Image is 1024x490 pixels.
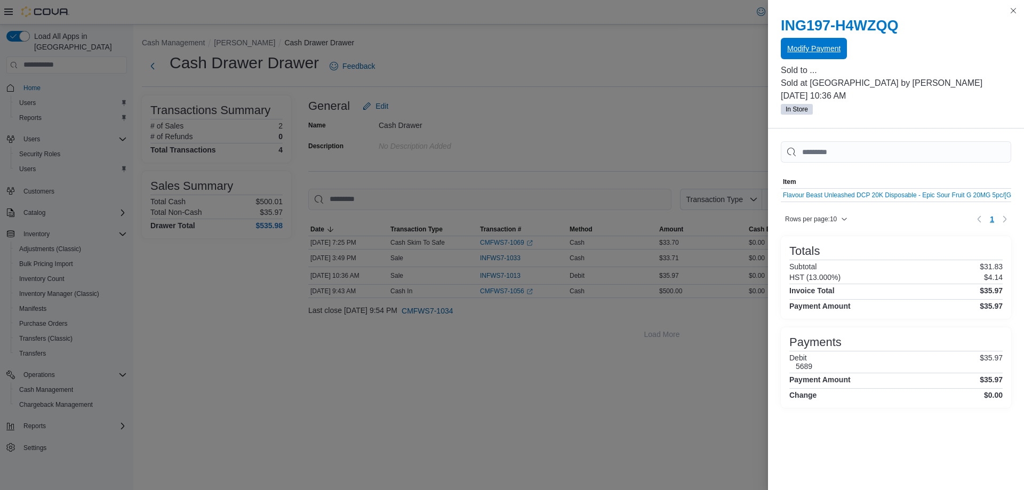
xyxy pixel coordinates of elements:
[990,214,994,224] span: 1
[980,302,1003,310] h4: $35.97
[781,213,852,226] button: Rows per page:10
[789,375,851,384] h4: Payment Amount
[980,262,1003,271] p: $31.83
[984,391,1003,399] h4: $0.00
[781,90,1011,102] p: [DATE] 10:36 AM
[786,105,808,114] span: In Store
[787,43,841,54] span: Modify Payment
[789,245,820,258] h3: Totals
[1007,4,1020,17] button: Close this dialog
[973,211,1011,228] nav: Pagination for table: MemoryTable from EuiInMemoryTable
[781,64,1011,77] p: Sold to ...
[980,286,1003,295] h4: $35.97
[796,362,812,371] h6: 5689
[781,77,1011,90] p: Sold at [GEOGRAPHIC_DATA] by [PERSON_NAME]
[789,273,841,282] h6: HST (13.000%)
[789,336,842,349] h3: Payments
[789,354,812,362] h6: Debit
[986,211,998,228] ul: Pagination for table: MemoryTable from EuiInMemoryTable
[781,141,1011,163] input: This is a search bar. As you type, the results lower in the page will automatically filter.
[980,354,1003,371] p: $35.97
[986,211,998,228] button: Page 1 of 1
[789,262,817,271] h6: Subtotal
[781,104,813,115] span: In Store
[781,17,1011,34] h2: ING197-H4WZQQ
[789,286,835,295] h4: Invoice Total
[783,178,796,186] span: Item
[980,375,1003,384] h4: $35.97
[984,273,1003,282] p: $4.14
[973,213,986,226] button: Previous page
[781,38,847,59] button: Modify Payment
[785,215,837,223] span: Rows per page : 10
[789,302,851,310] h4: Payment Amount
[789,391,817,399] h4: Change
[998,213,1011,226] button: Next page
